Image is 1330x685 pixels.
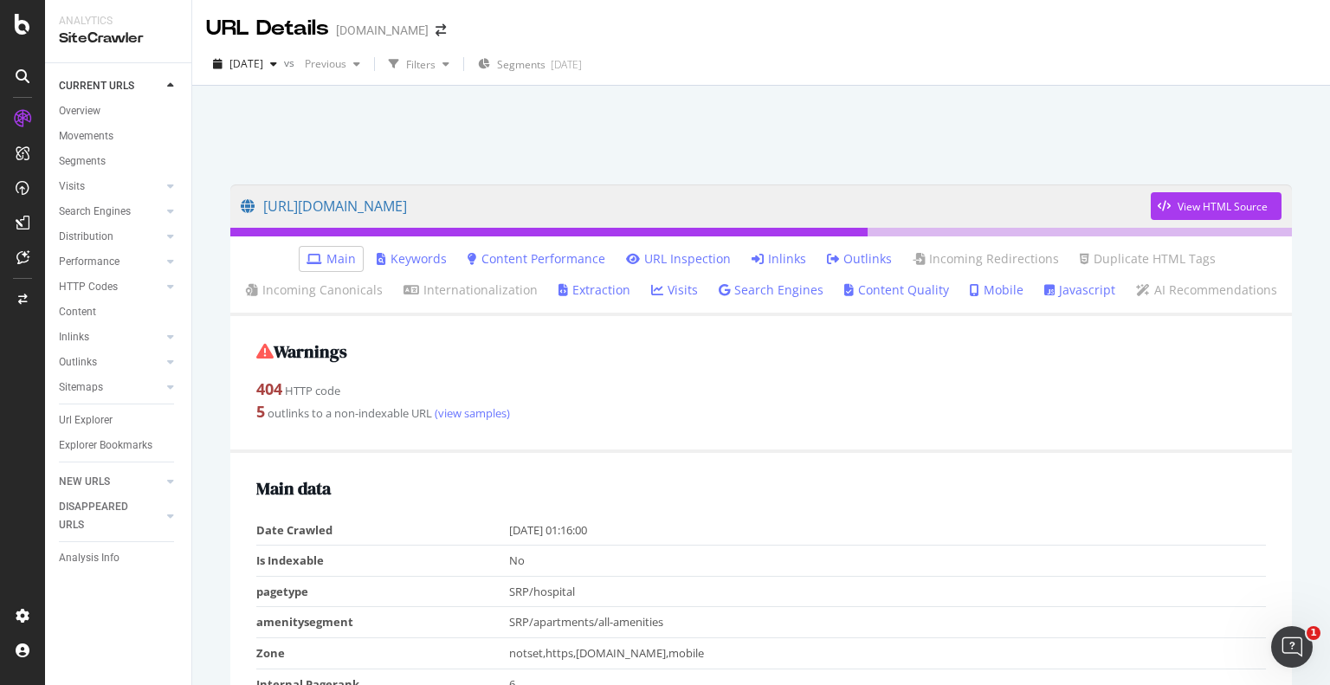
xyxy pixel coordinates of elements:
[59,228,113,246] div: Distribution
[298,50,367,78] button: Previous
[59,473,110,491] div: NEW URLS
[206,14,329,43] div: URL Details
[59,127,179,145] a: Movements
[256,342,1266,361] h2: Warnings
[551,57,582,72] div: [DATE]
[59,378,162,397] a: Sitemaps
[509,515,1267,546] td: [DATE] 01:16:00
[59,498,162,534] a: DISAPPEARED URLS
[59,328,162,346] a: Inlinks
[382,50,456,78] button: Filters
[256,515,509,546] td: Date Crawled
[59,549,119,567] div: Analysis Info
[59,353,162,372] a: Outlinks
[509,576,1267,607] td: SRP/hospital
[509,546,1267,577] td: No
[59,77,162,95] a: CURRENT URLS
[256,637,509,669] td: Zone
[307,250,356,268] a: Main
[59,14,178,29] div: Analytics
[59,152,179,171] a: Segments
[256,401,1266,423] div: outlinks to a non-indexable URL
[436,24,446,36] div: arrow-right-arrow-left
[59,253,119,271] div: Performance
[59,29,178,48] div: SiteCrawler
[1271,626,1313,668] iframe: Intercom live chat
[59,353,97,372] div: Outlinks
[298,56,346,71] span: Previous
[59,102,100,120] div: Overview
[59,203,162,221] a: Search Engines
[256,607,509,638] td: amenitysegment
[752,250,806,268] a: Inlinks
[509,607,1267,638] td: SRP/apartments/all-amenities
[59,473,162,491] a: NEW URLS
[59,411,179,430] a: Url Explorer
[59,328,89,346] div: Inlinks
[59,178,85,196] div: Visits
[59,77,134,95] div: CURRENT URLS
[59,549,179,567] a: Analysis Info
[256,546,509,577] td: Is Indexable
[59,278,118,296] div: HTTP Codes
[468,250,605,268] a: Content Performance
[59,203,131,221] div: Search Engines
[256,378,1266,401] div: HTTP code
[970,281,1023,299] a: Mobile
[59,436,152,455] div: Explorer Bookmarks
[1151,192,1282,220] button: View HTML Source
[59,152,106,171] div: Segments
[246,281,383,299] a: Incoming Canonicals
[497,57,546,72] span: Segments
[59,498,146,534] div: DISAPPEARED URLS
[59,303,179,321] a: Content
[1178,199,1268,214] div: View HTML Source
[827,250,892,268] a: Outlinks
[913,250,1059,268] a: Incoming Redirections
[626,250,731,268] a: URL Inspection
[256,479,1266,498] h2: Main data
[256,576,509,607] td: pagetype
[229,56,263,71] span: 2025 Sep. 5th
[406,57,436,72] div: Filters
[651,281,698,299] a: Visits
[1044,281,1115,299] a: Javascript
[558,281,630,299] a: Extraction
[1136,281,1277,299] a: AI Recommendations
[59,102,179,120] a: Overview
[256,378,282,399] strong: 404
[59,378,103,397] div: Sitemaps
[377,250,447,268] a: Keywords
[59,411,113,430] div: Url Explorer
[1080,250,1216,268] a: Duplicate HTML Tags
[59,228,162,246] a: Distribution
[844,281,949,299] a: Content Quality
[719,281,823,299] a: Search Engines
[241,184,1151,228] a: [URL][DOMAIN_NAME]
[59,178,162,196] a: Visits
[59,303,96,321] div: Content
[59,436,179,455] a: Explorer Bookmarks
[509,637,1267,669] td: notset,https,[DOMAIN_NAME],mobile
[59,127,113,145] div: Movements
[59,253,162,271] a: Performance
[284,55,298,70] span: vs
[1307,626,1320,640] span: 1
[471,50,589,78] button: Segments[DATE]
[206,50,284,78] button: [DATE]
[336,22,429,39] div: [DOMAIN_NAME]
[256,401,265,422] strong: 5
[59,278,162,296] a: HTTP Codes
[432,405,510,421] a: (view samples)
[404,281,538,299] a: Internationalization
